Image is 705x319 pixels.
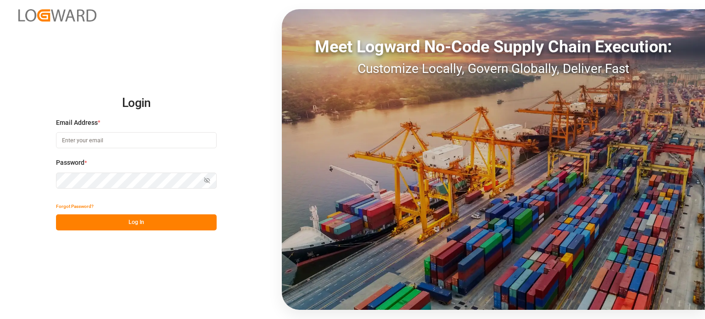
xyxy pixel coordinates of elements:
[56,89,217,118] h2: Login
[282,34,705,59] div: Meet Logward No-Code Supply Chain Execution:
[56,158,84,168] span: Password
[18,9,96,22] img: Logward_new_orange.png
[56,118,98,128] span: Email Address
[282,59,705,78] div: Customize Locally, Govern Globally, Deliver Fast
[56,198,94,214] button: Forgot Password?
[56,214,217,230] button: Log In
[56,132,217,148] input: Enter your email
